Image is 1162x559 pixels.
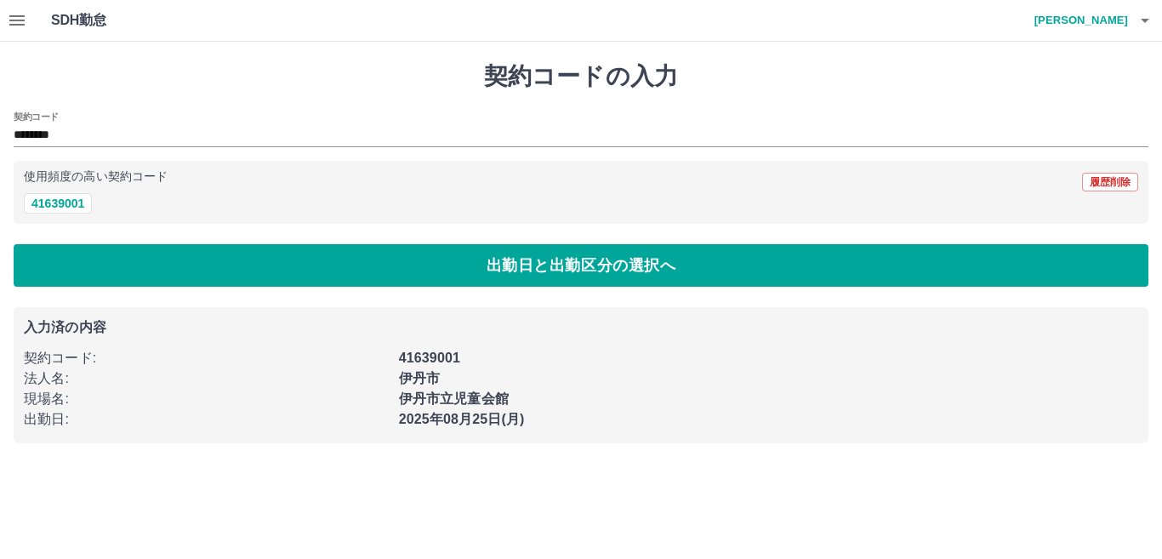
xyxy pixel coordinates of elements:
h2: 契約コード [14,110,59,123]
b: 伊丹市立児童会館 [399,391,509,406]
p: 出勤日 : [24,409,389,430]
b: 2025年08月25日(月) [399,412,525,426]
p: 入力済の内容 [24,321,1138,334]
h1: 契約コードの入力 [14,62,1148,91]
button: 出勤日と出勤区分の選択へ [14,244,1148,287]
button: 41639001 [24,193,92,214]
p: 使用頻度の高い契約コード [24,171,168,183]
button: 履歴削除 [1082,173,1138,191]
p: 契約コード : [24,348,389,368]
p: 現場名 : [24,389,389,409]
p: 法人名 : [24,368,389,389]
b: 伊丹市 [399,371,440,385]
b: 41639001 [399,351,460,365]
